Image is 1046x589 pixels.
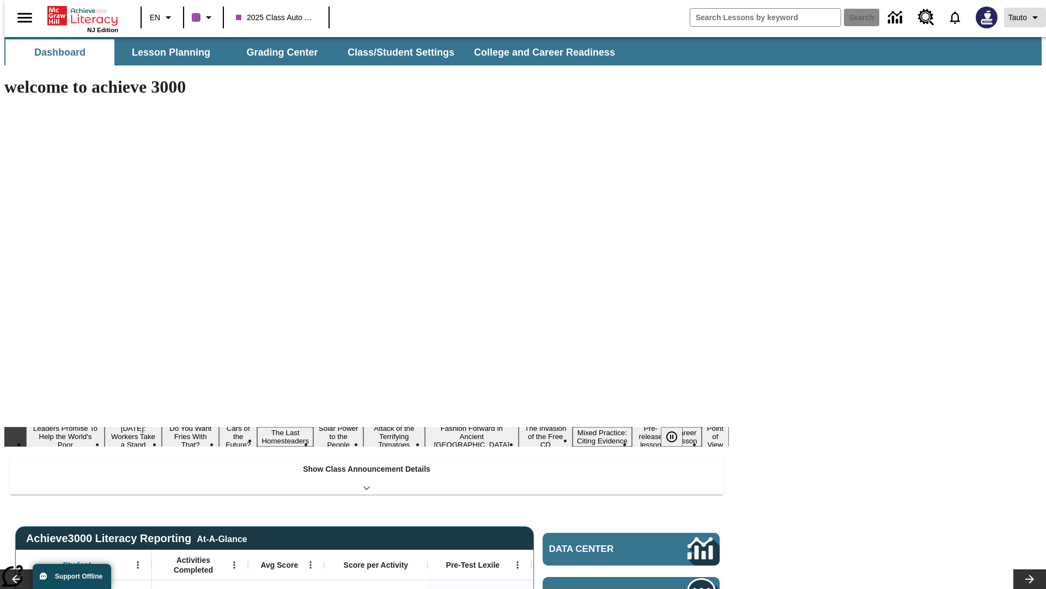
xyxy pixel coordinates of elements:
button: Open Menu [130,557,146,573]
button: Slide 5 The Last Homesteaders [257,427,313,447]
button: College and Career Readiness [465,39,624,65]
div: Show Class Announcement Details [10,457,723,495]
img: Avatar [976,7,998,28]
button: Slide 7 Attack of the Terrifying Tomatoes [363,423,424,450]
body: Maximum 600 characters Press Escape to exit toolbar Press Alt + F10 to reach toolbar [4,9,159,19]
button: Open side menu [9,2,41,34]
span: Score per Activity [344,560,409,570]
span: Tauto [1008,12,1027,23]
div: Home [47,4,118,33]
span: NJ Edition [87,27,118,33]
button: Slide 10 Mixed Practice: Citing Evidence [573,427,633,447]
div: SubNavbar [4,37,1042,65]
button: Open Menu [302,557,319,573]
span: EN [150,12,160,23]
button: Slide 9 The Invasion of the Free CD [519,423,573,450]
span: 2025 Class Auto Grade 13 [236,12,317,23]
a: Resource Center, Will open in new tab [911,3,941,32]
div: At-A-Glance [197,532,247,544]
button: Lesson carousel, Next [1013,569,1046,589]
div: SubNavbar [4,39,625,65]
button: Class color is purple. Change class color [187,8,220,27]
span: Achieve3000 Literacy Reporting [26,532,247,545]
span: Activities Completed [157,555,229,575]
a: Data Center [543,533,720,566]
button: Slide 1 Leaders Promise To Help the World's Poor [26,423,105,450]
h1: welcome to achieve 3000 [4,77,729,97]
button: Support Offline [33,564,111,589]
button: Lesson Planning [117,39,226,65]
button: Open Menu [509,557,526,573]
button: Slide 8 Fashion Forward in Ancient Rome [425,423,519,450]
a: Notifications [941,3,969,32]
button: Open Menu [226,557,242,573]
button: Slide 11 Pre-release lesson [632,423,669,450]
div: Pause [661,427,694,447]
button: Language: EN, Select a language [145,8,180,27]
button: Class/Student Settings [339,39,463,65]
button: Slide 4 Cars of the Future? [219,423,257,450]
span: Avg Score [260,560,298,570]
button: Slide 2 Labor Day: Workers Take a Stand [105,423,162,450]
button: Grading Center [228,39,337,65]
p: Show Class Announcement Details [303,464,430,475]
a: Home [47,5,118,27]
span: Support Offline [55,573,102,580]
input: search field [690,9,841,26]
span: Student [63,560,91,570]
button: Profile/Settings [1004,8,1046,27]
button: Slide 6 Solar Power to the People [313,423,363,450]
button: Slide 3 Do You Want Fries With That? [162,423,219,450]
a: Data Center [881,3,911,33]
button: Dashboard [5,39,114,65]
button: Pause [661,427,683,447]
span: Pre-Test Lexile [446,560,500,570]
button: Select a new avatar [969,3,1004,32]
span: Data Center [549,544,651,555]
button: Slide 13 Point of View [702,423,729,450]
